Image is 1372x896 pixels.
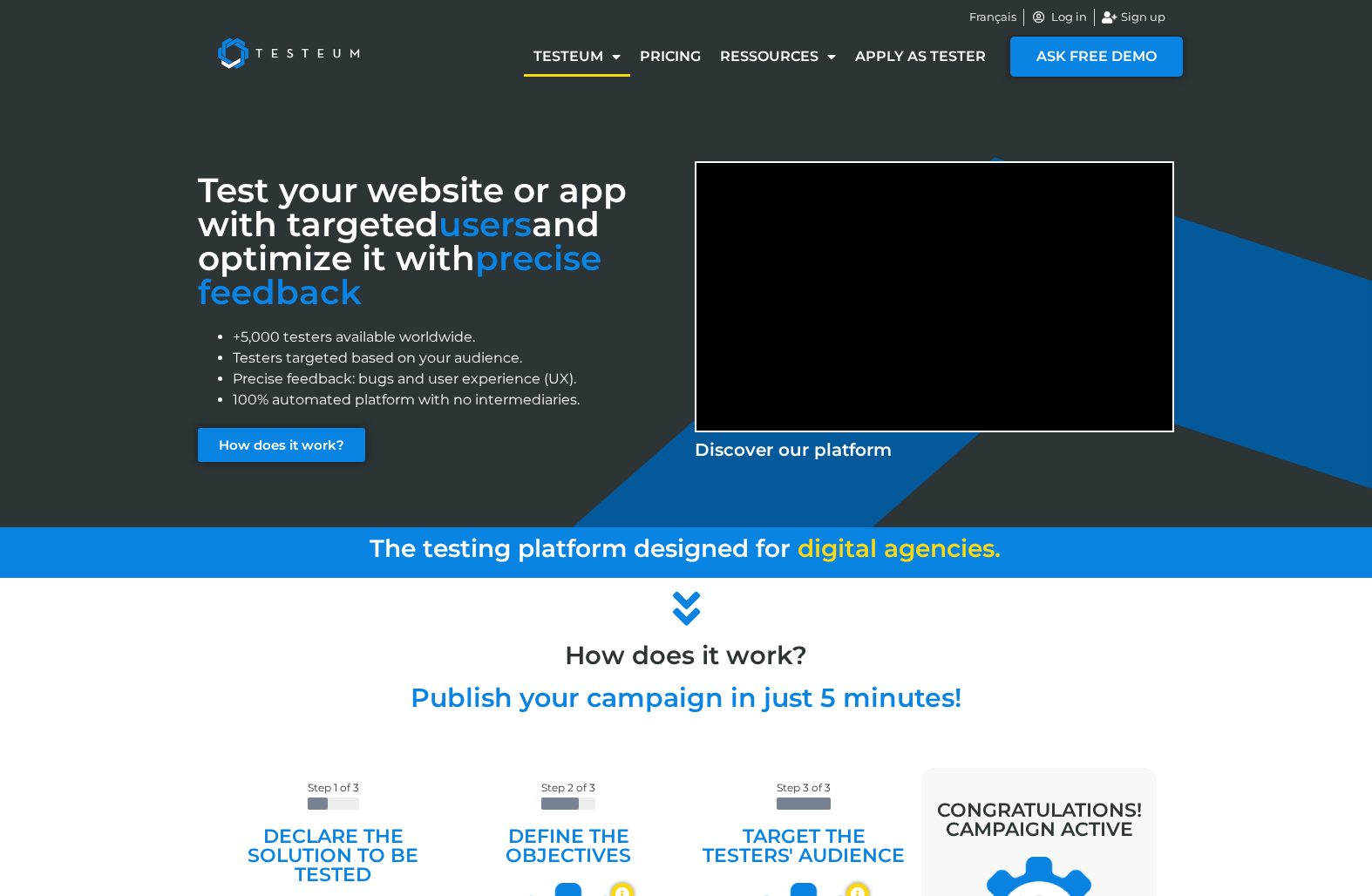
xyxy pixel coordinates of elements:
[541,781,595,794] span: Step 2 of 3
[524,37,630,77] a: Testeum
[233,348,677,369] li: Testers targeted based on your audience.
[308,781,359,794] span: Step 1 of 3
[198,237,601,313] font: precise feedback
[1047,9,1087,26] span: Log in
[1117,9,1165,26] span: Sign up
[459,827,677,865] h2: Define the objectives
[1031,9,1087,26] a: Log in
[524,37,995,77] nav: Menu
[224,827,442,885] h2: Declare the solution to be tested
[1010,37,1183,77] a: ASK FREE DEMO
[696,163,1172,431] iframe: YouTube video player
[198,428,365,462] a: How does it work?
[846,37,995,77] a: Apply as tester
[710,37,846,77] a: Ressources
[777,781,831,794] span: Step 3 of 3
[198,173,677,309] h3: Test your website or app with targeted and optimize it with
[695,437,1174,463] p: Discover our platform
[219,438,344,451] span: How does it work?
[695,827,913,865] h2: Target the testers' audience
[1102,9,1166,26] a: Sign up
[630,37,710,77] a: Pricing
[189,685,1183,711] h2: Publish your campaign in just 5 minutes!
[969,9,1016,26] a: Français
[937,801,1142,839] h2: CONGRATULATIONS! CAMPAIGN ACTIVE
[189,642,1183,668] h2: How does it work?
[438,203,532,245] span: users
[233,369,677,390] li: Precise feedback: bugs and user experience (UX).
[1036,50,1157,64] span: ASK FREE DEMO
[233,327,677,348] li: +5,000 testers available worldwide.
[198,18,379,88] img: Testeum Logo - Application crowdtesting platform
[233,390,677,411] li: 100% automated platform with no intermediaries.
[370,533,791,563] span: The testing platform designed for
